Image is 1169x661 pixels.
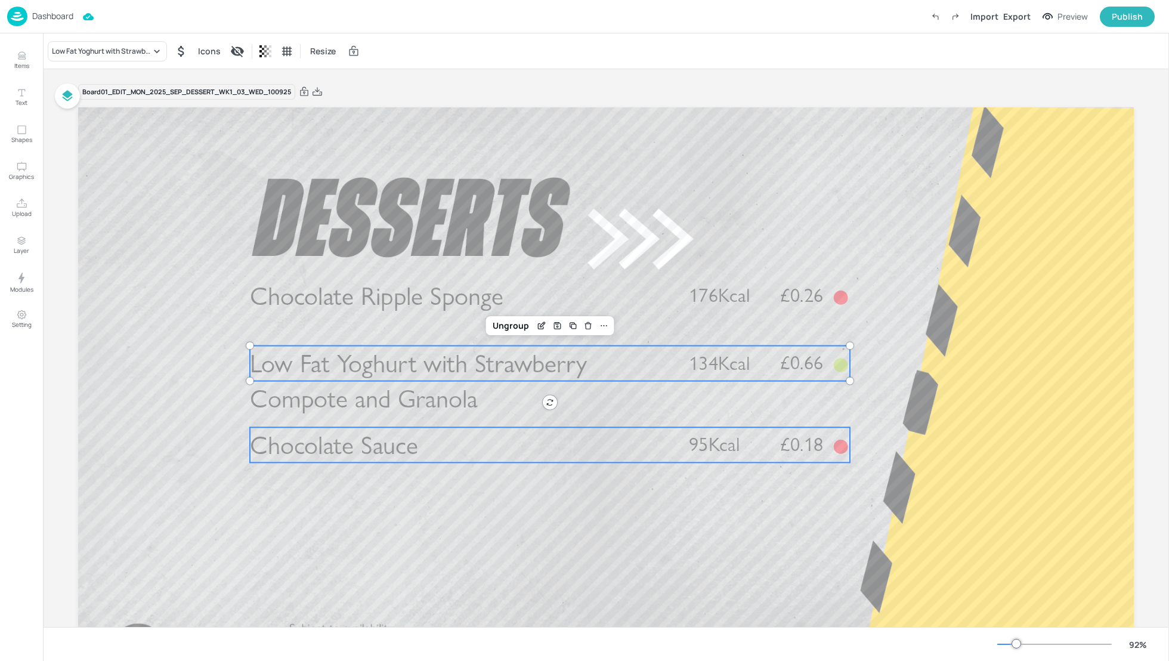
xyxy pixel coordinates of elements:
div: Hide symbol [172,42,191,61]
label: Undo (Ctrl + Z) [925,7,945,27]
button: Publish [1100,7,1155,27]
label: Redo (Ctrl + Y) [945,7,966,27]
span: 134Kcal [689,351,750,375]
div: Edit Item [534,318,549,333]
div: Ungroup [488,318,534,333]
div: Publish [1112,10,1143,23]
div: Duplicate [565,318,580,333]
div: Save Layout [549,318,565,333]
div: Low Fat Yoghurt with Strawberry Compote and Granola [52,46,151,57]
div: Display condition [228,42,247,61]
span: 176Kcal [689,284,750,307]
span: Resize [308,45,338,57]
span: 95Kcal [689,433,740,456]
div: 92 % [1124,638,1152,651]
div: Import [970,10,998,23]
div: Delete [580,318,596,333]
div: Preview [1057,10,1088,23]
div: Export [1003,10,1031,23]
p: Dashboard [32,12,73,20]
div: Icons [196,42,223,61]
span: Chocolate Sauce [250,430,418,461]
span: £0.66 [780,353,824,372]
span: Low Fat Yoghurt with Strawberry Compote and Granola [250,348,587,414]
button: Preview [1035,8,1095,26]
img: logo-86c26b7e.jpg [7,7,27,26]
span: £0.18 [780,435,824,454]
div: Board 01_EDIT_MON_2025_SEP_DESSERT_WK1_03_WED_100925 [78,84,295,100]
span: £0.26 [780,286,824,305]
span: Chocolate Ripple Sponge [250,280,503,311]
